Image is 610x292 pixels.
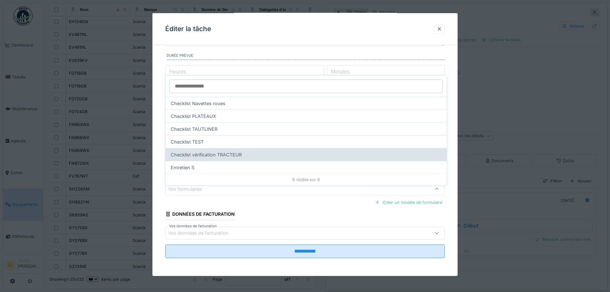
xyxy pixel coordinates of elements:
[166,174,447,185] div: 6 visible sur 6
[168,229,238,237] div: Vos données de facturation
[372,198,445,207] div: Créer un modèle de formulaire
[167,53,445,60] label: Durée prévue
[166,161,447,174] div: Entretien S
[165,25,211,33] h3: Éditer la tâche
[166,122,447,135] div: Checklist TAUTLINER
[166,97,447,110] div: Checklist Navettes roues
[165,209,235,220] div: Données de facturation
[168,223,218,229] label: Vos données de facturation
[166,148,447,161] div: Checklist vérification TRACTEUR
[166,135,447,148] div: Checklist TEST
[168,68,187,75] label: Heures
[329,68,351,75] label: Minutes
[168,186,211,193] div: Vos formulaires
[166,110,447,122] div: Checklist PLATEAUX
